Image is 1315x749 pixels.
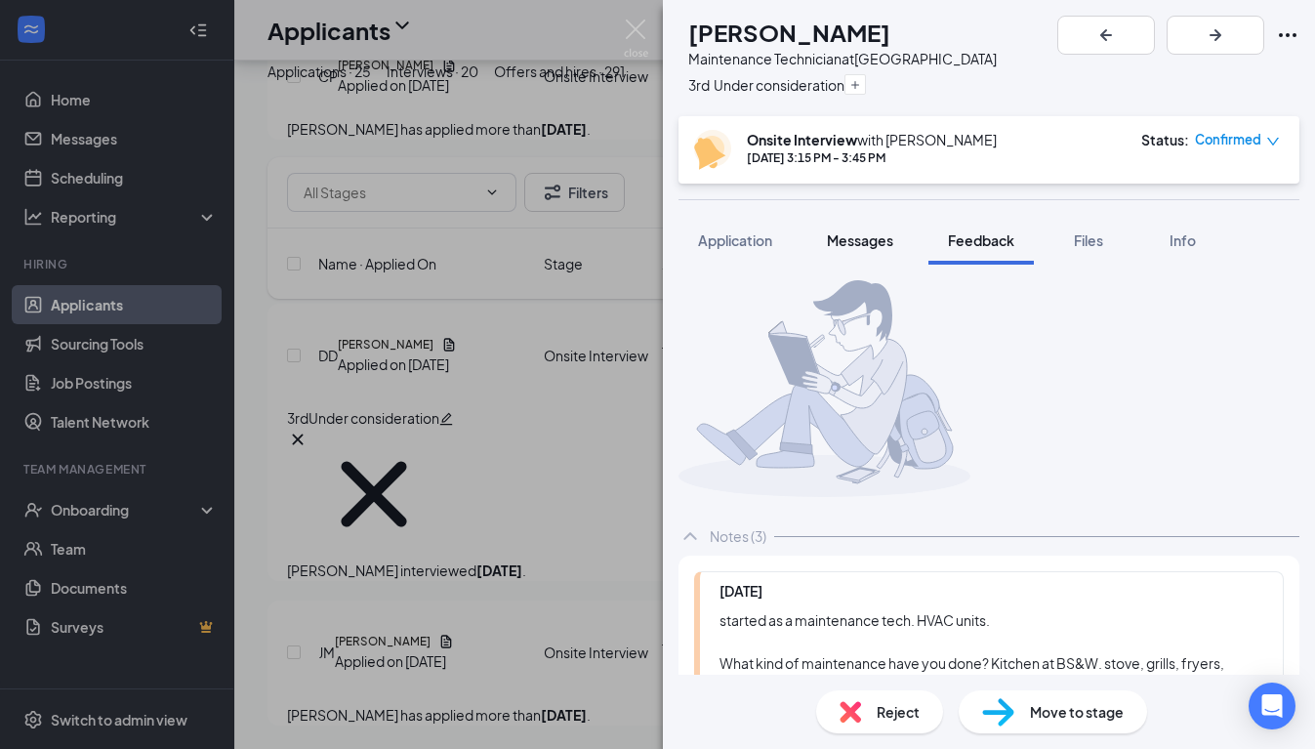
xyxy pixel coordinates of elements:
[1030,701,1124,723] span: Move to stage
[719,582,762,600] span: [DATE]
[827,231,893,249] span: Messages
[747,149,997,166] div: [DATE] 3:15 PM - 3:45 PM
[688,76,710,94] span: 3rd
[948,231,1014,249] span: Feedback
[1204,23,1227,47] svg: ArrowRight
[714,76,844,94] span: Under consideration
[1057,16,1155,55] button: ArrowLeftNew
[678,524,702,548] svg: ChevronUp
[1266,135,1280,148] span: down
[1195,130,1261,149] span: Confirmed
[1249,683,1295,729] div: Open Intercom Messenger
[1170,231,1196,249] span: Info
[1141,130,1189,149] div: Status :
[688,16,890,49] h1: [PERSON_NAME]
[1167,16,1264,55] button: ArrowRight
[747,131,857,148] b: Onsite Interview
[688,49,997,68] div: Maintenance Technician at [GEOGRAPHIC_DATA]
[678,280,970,497] img: takingNoteManImg
[1094,23,1118,47] svg: ArrowLeftNew
[877,701,920,723] span: Reject
[844,74,866,95] button: Plus
[747,130,997,149] div: with [PERSON_NAME]
[1074,231,1103,249] span: Files
[1276,23,1299,47] svg: Ellipses
[698,231,772,249] span: Application
[849,79,861,91] svg: Plus
[719,609,1263,717] div: started as a maintenance tech. HVAC units. What kind of maintenance have you done? Kitchen at BS&...
[710,526,766,546] div: Notes (3)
